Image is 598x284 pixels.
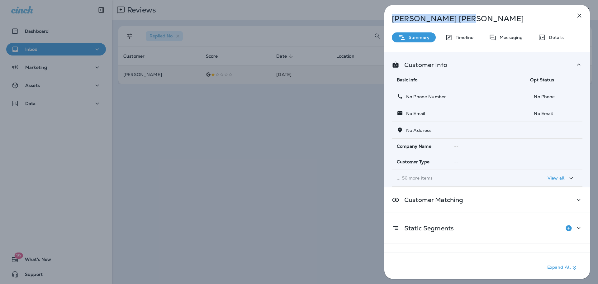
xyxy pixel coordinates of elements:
span: Customer Type [397,159,430,165]
p: Timeline [453,35,473,40]
button: Expand All [545,262,581,273]
p: Customer Matching [399,197,463,202]
button: View all [545,172,577,184]
p: ... 56 more items [397,176,520,181]
p: Customer Info [399,62,447,67]
p: Expand All [547,264,578,272]
span: -- [454,143,458,149]
p: Summary [406,35,430,40]
p: No Email [530,111,577,116]
p: No Phone Number [403,94,446,99]
p: Details [546,35,564,40]
p: Static Segments [399,226,454,231]
button: Add to Static Segment [562,222,575,234]
p: View all [548,176,564,181]
span: -- [454,159,458,165]
span: Opt Status [530,77,554,83]
span: Company Name [397,144,431,149]
p: No Address [403,128,431,133]
p: Messaging [496,35,523,40]
span: Basic Info [397,77,417,83]
p: No Email [403,111,425,116]
p: [PERSON_NAME] [PERSON_NAME] [392,14,562,23]
p: No Phone [530,94,577,99]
